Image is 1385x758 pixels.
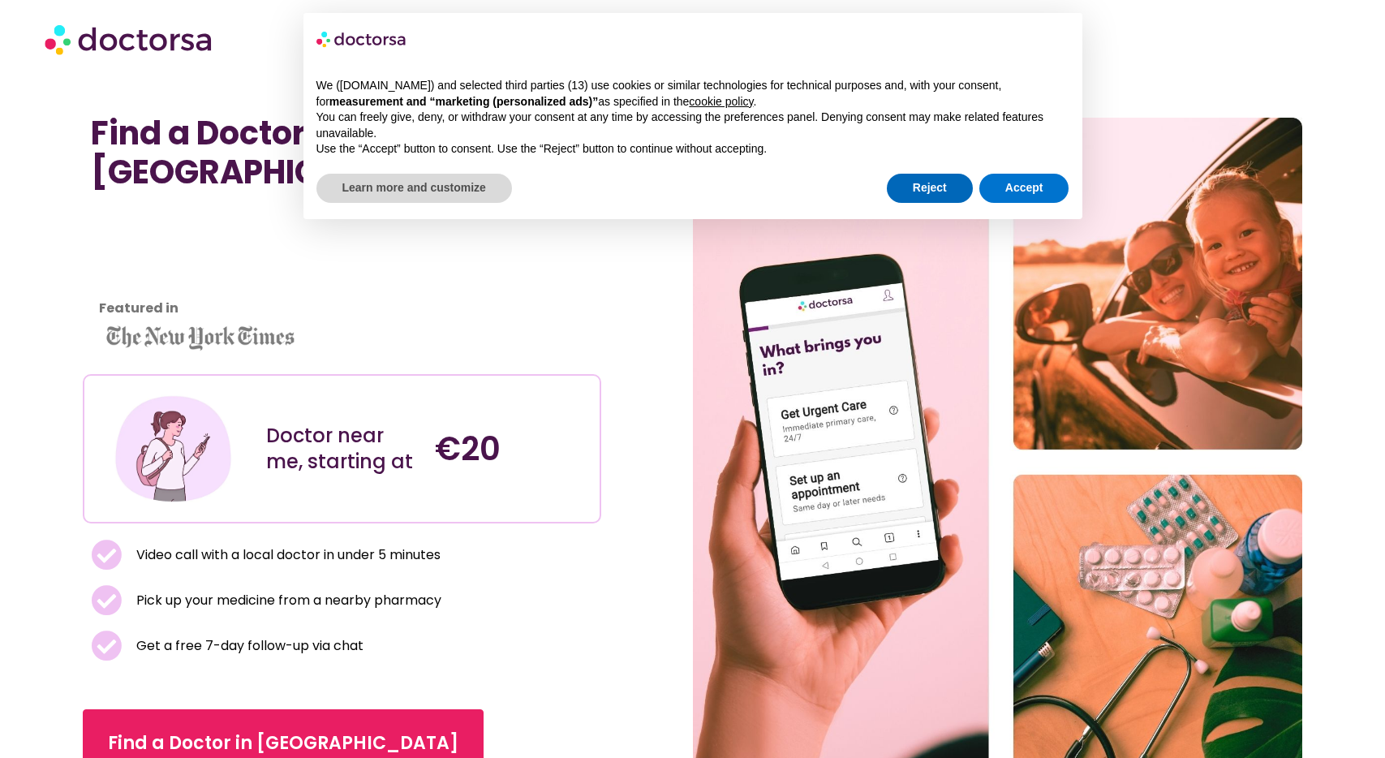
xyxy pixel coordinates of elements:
[99,299,179,317] strong: Featured in
[316,141,1069,157] p: Use the “Accept” button to consent. Use the “Reject” button to continue without accepting.
[132,635,363,657] span: Get a free 7-day follow-up via chat
[132,544,441,566] span: Video call with a local doctor in under 5 minutes
[316,26,407,52] img: logo
[91,114,592,192] h1: Find a Doctor Near Me in [GEOGRAPHIC_DATA]
[316,78,1069,110] p: We ([DOMAIN_NAME]) and selected third parties (13) use cookies or similar technologies for techni...
[316,174,512,203] button: Learn more and customize
[108,730,458,756] span: Find a Doctor in [GEOGRAPHIC_DATA]
[689,95,753,108] a: cookie policy
[887,174,973,203] button: Reject
[91,208,237,329] iframe: Customer reviews powered by Trustpilot
[316,110,1069,141] p: You can freely give, deny, or withdraw your consent at any time by accessing the preferences pane...
[979,174,1069,203] button: Accept
[112,388,234,510] img: Illustration depicting a young woman in a casual outfit, engaged with her smartphone. She has a p...
[435,429,587,468] h4: €20
[329,95,598,108] strong: measurement and “marketing (personalized ads)”
[132,589,441,612] span: Pick up your medicine from a nearby pharmacy
[266,423,419,475] div: Doctor near me, starting at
